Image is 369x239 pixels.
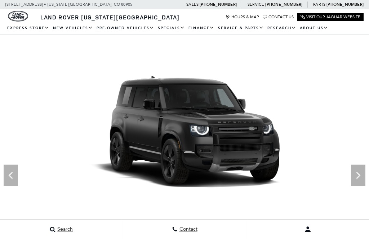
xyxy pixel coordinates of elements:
[265,2,302,7] a: [PHONE_NUMBER]
[298,22,330,35] a: About Us
[326,2,364,7] a: [PHONE_NUMBER]
[178,226,197,233] span: Contact
[36,13,184,21] a: Land Rover [US_STATE][GEOGRAPHIC_DATA]
[55,226,73,233] span: Search
[301,15,360,19] a: Visit Our Jaguar Website
[263,15,294,19] a: Contact Us
[8,11,28,22] img: Land Rover
[216,22,266,35] a: Service & Parts
[246,220,369,238] button: user-profile-menu
[226,15,259,19] a: Hours & Map
[40,13,179,21] span: Land Rover [US_STATE][GEOGRAPHIC_DATA]
[200,2,237,7] a: [PHONE_NUMBER]
[51,22,95,35] a: New Vehicles
[5,2,132,7] a: [STREET_ADDRESS] • [US_STATE][GEOGRAPHIC_DATA], CO 80905
[5,22,51,35] a: EXPRESS STORE
[95,22,156,35] a: Pre-Owned Vehicles
[156,22,187,35] a: Specials
[266,22,298,35] a: Research
[187,22,216,35] a: Finance
[5,22,364,35] nav: Main Navigation
[8,11,28,22] a: land-rover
